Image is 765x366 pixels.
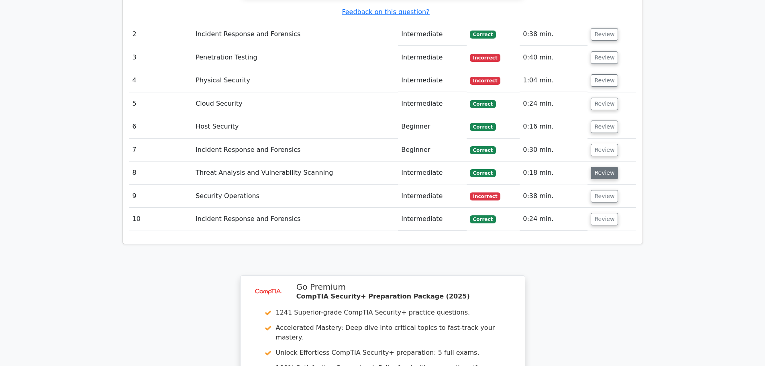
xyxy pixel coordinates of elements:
[520,115,588,138] td: 0:16 min.
[398,23,466,46] td: Intermediate
[591,28,618,41] button: Review
[591,121,618,133] button: Review
[591,98,618,110] button: Review
[591,190,618,202] button: Review
[470,169,496,177] span: Correct
[129,139,193,162] td: 7
[470,31,496,39] span: Correct
[129,69,193,92] td: 4
[398,185,466,208] td: Intermediate
[470,215,496,223] span: Correct
[470,146,496,154] span: Correct
[398,69,466,92] td: Intermediate
[470,54,501,62] span: Incorrect
[398,162,466,184] td: Intermediate
[398,92,466,115] td: Intermediate
[470,123,496,131] span: Correct
[520,92,588,115] td: 0:24 min.
[398,115,466,138] td: Beginner
[520,23,588,46] td: 0:38 min.
[192,185,398,208] td: Security Operations
[591,167,618,179] button: Review
[129,185,193,208] td: 9
[192,115,398,138] td: Host Security
[398,208,466,231] td: Intermediate
[192,23,398,46] td: Incident Response and Forensics
[129,46,193,69] td: 3
[192,139,398,162] td: Incident Response and Forensics
[129,115,193,138] td: 6
[520,46,588,69] td: 0:40 min.
[591,213,618,225] button: Review
[192,46,398,69] td: Penetration Testing
[591,51,618,64] button: Review
[470,77,501,85] span: Incorrect
[470,100,496,108] span: Correct
[129,92,193,115] td: 5
[398,46,466,69] td: Intermediate
[129,23,193,46] td: 2
[520,162,588,184] td: 0:18 min.
[470,192,501,200] span: Incorrect
[192,208,398,231] td: Incident Response and Forensics
[192,162,398,184] td: Threat Analysis and Vulnerability Scanning
[129,162,193,184] td: 8
[520,139,588,162] td: 0:30 min.
[591,144,618,156] button: Review
[192,92,398,115] td: Cloud Security
[520,208,588,231] td: 0:24 min.
[129,208,193,231] td: 10
[591,74,618,87] button: Review
[520,69,588,92] td: 1:04 min.
[520,185,588,208] td: 0:38 min.
[398,139,466,162] td: Beginner
[342,8,429,16] a: Feedback on this question?
[192,69,398,92] td: Physical Security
